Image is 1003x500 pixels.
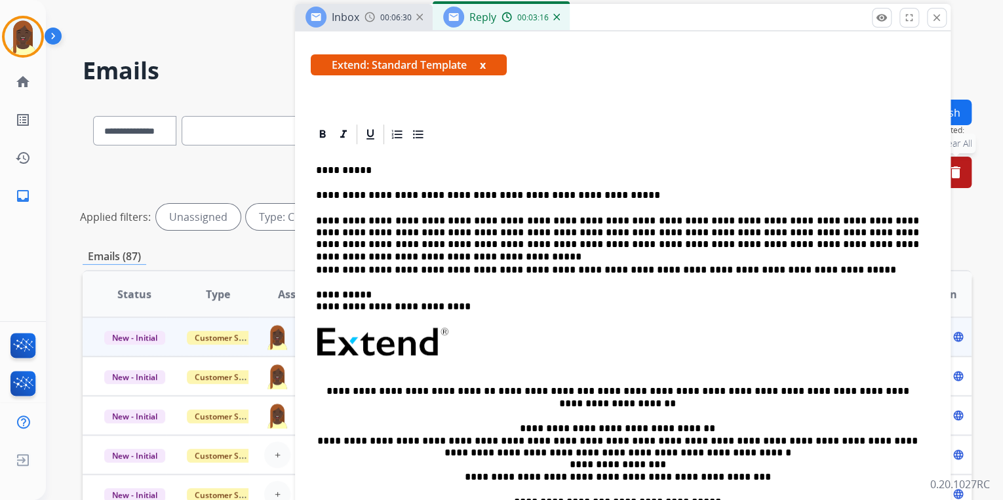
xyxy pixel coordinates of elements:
button: + [264,442,290,468]
mat-icon: history [15,150,31,166]
mat-icon: language [953,488,964,500]
span: Customer Support [187,331,272,345]
span: Customer Support [187,410,272,423]
div: Unassigned [156,204,241,230]
div: Bold [313,125,332,144]
span: New - Initial [104,449,165,463]
button: x [480,57,486,73]
span: 00:06:30 [380,12,412,23]
mat-icon: list_alt [15,112,31,128]
mat-icon: inbox [15,188,31,204]
img: agent-avatar [265,363,290,389]
div: Italic [334,125,353,144]
span: Extend: Standard Template [311,54,507,75]
span: Customer Support [187,449,272,463]
div: Underline [361,125,380,144]
span: New - Initial [104,331,165,345]
img: agent-avatar [265,402,290,429]
span: Customer Support [187,370,272,384]
span: Clear All [939,137,972,150]
p: Emails (87) [83,248,146,265]
span: + [275,447,281,463]
mat-icon: language [953,449,964,461]
mat-icon: language [953,410,964,421]
button: Clear All [940,157,972,188]
mat-icon: fullscreen [903,12,915,24]
mat-icon: delete [948,164,964,180]
img: avatar [5,18,41,55]
img: agent-avatar [265,324,290,350]
div: Bullet List [408,125,428,144]
span: 00:03:16 [517,12,549,23]
div: Ordered List [387,125,407,144]
p: 0.20.1027RC [930,476,990,492]
p: Applied filters: [80,209,151,225]
mat-icon: home [15,74,31,90]
div: Type: Customer Support [246,204,412,230]
mat-icon: language [953,370,964,382]
mat-icon: language [953,331,964,343]
span: New - Initial [104,370,165,384]
mat-icon: remove_red_eye [876,12,888,24]
span: Assignee [278,286,324,302]
mat-icon: close [931,12,943,24]
span: Type [206,286,230,302]
span: New - Initial [104,410,165,423]
span: Reply [469,10,496,24]
span: Inbox [332,10,359,24]
h2: Emails [83,58,972,84]
span: Status [117,286,151,302]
